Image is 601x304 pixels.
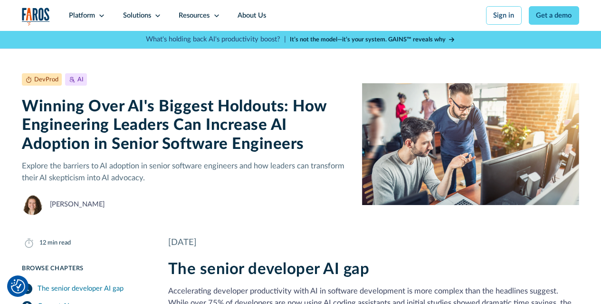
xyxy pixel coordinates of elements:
div: Browse Chapters [22,264,147,273]
div: The senior developer AI gap [38,284,124,294]
a: home [22,8,50,26]
div: Resources [179,10,210,21]
img: Logo of the analytics and reporting company Faros. [22,8,50,26]
div: DevProd [34,75,58,84]
div: AI [77,75,84,84]
a: Sign in [486,6,522,25]
button: Cookie Settings [11,279,25,294]
img: two male senior software developers looking at computer screens in a busy office [362,73,579,215]
a: Get a demo [529,6,579,25]
h2: The senior developer AI gap [168,260,579,279]
div: 12 [39,238,46,247]
strong: It’s not the model—it’s your system. GAINS™ reveals why [290,37,446,42]
div: [PERSON_NAME] [50,199,105,210]
div: [DATE] [168,236,579,249]
div: Platform [69,10,95,21]
p: Explore the barriers to AI adoption in senior software engineers and how leaders can transform th... [22,160,348,184]
div: min read [48,238,71,247]
img: Revisit consent button [11,279,25,294]
a: The senior developer AI gap [22,280,148,298]
p: What's holding back AI's productivity boost? | [146,34,286,45]
div: Solutions [123,10,151,21]
a: It’s not the model—it’s your system. GAINS™ reveals why [290,35,455,44]
h1: Winning Over AI's Biggest Holdouts: How Engineering Leaders Can Increase AI Adoption in Senior So... [22,97,348,154]
img: Neely Dunlap [22,194,43,215]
